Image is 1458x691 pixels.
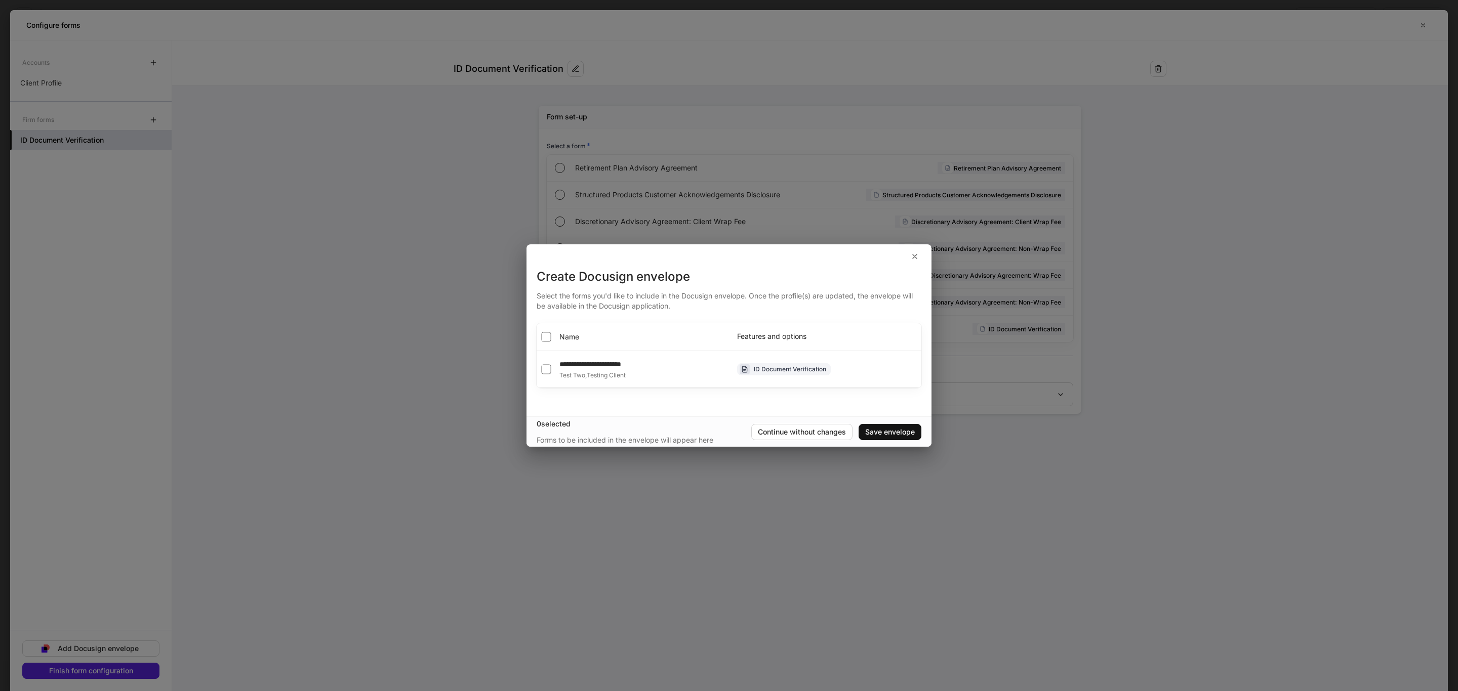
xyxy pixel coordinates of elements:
[758,428,846,436] div: Continue without changes
[559,371,626,379] div: ,
[729,323,921,351] th: Features and options
[537,269,921,285] div: Create Docusign envelope
[865,428,915,436] div: Save envelope
[537,435,713,445] div: Forms to be included in the envelope will appear here
[537,419,751,429] div: 0 selected
[587,371,626,379] span: Testing Client
[859,424,921,440] button: Save envelope
[754,364,826,374] div: ID Document Verification
[537,285,921,311] div: Select the forms you'd like to include in the Docusign envelope. Once the profile(s) are updated,...
[559,332,579,342] span: Name
[751,424,853,440] button: Continue without changes
[559,371,585,379] span: Test Two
